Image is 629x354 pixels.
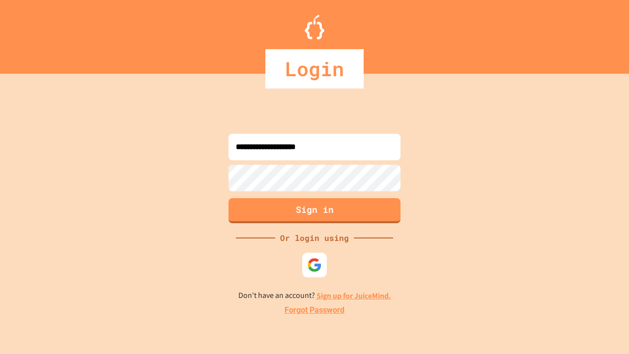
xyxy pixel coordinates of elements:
img: Logo.svg [305,15,324,39]
p: Don't have an account? [238,290,391,302]
a: Sign up for JuiceMind. [316,291,391,301]
div: Or login using [275,232,354,244]
button: Sign in [229,198,400,223]
img: google-icon.svg [307,258,322,272]
div: Login [265,49,364,88]
a: Forgot Password [285,304,344,316]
